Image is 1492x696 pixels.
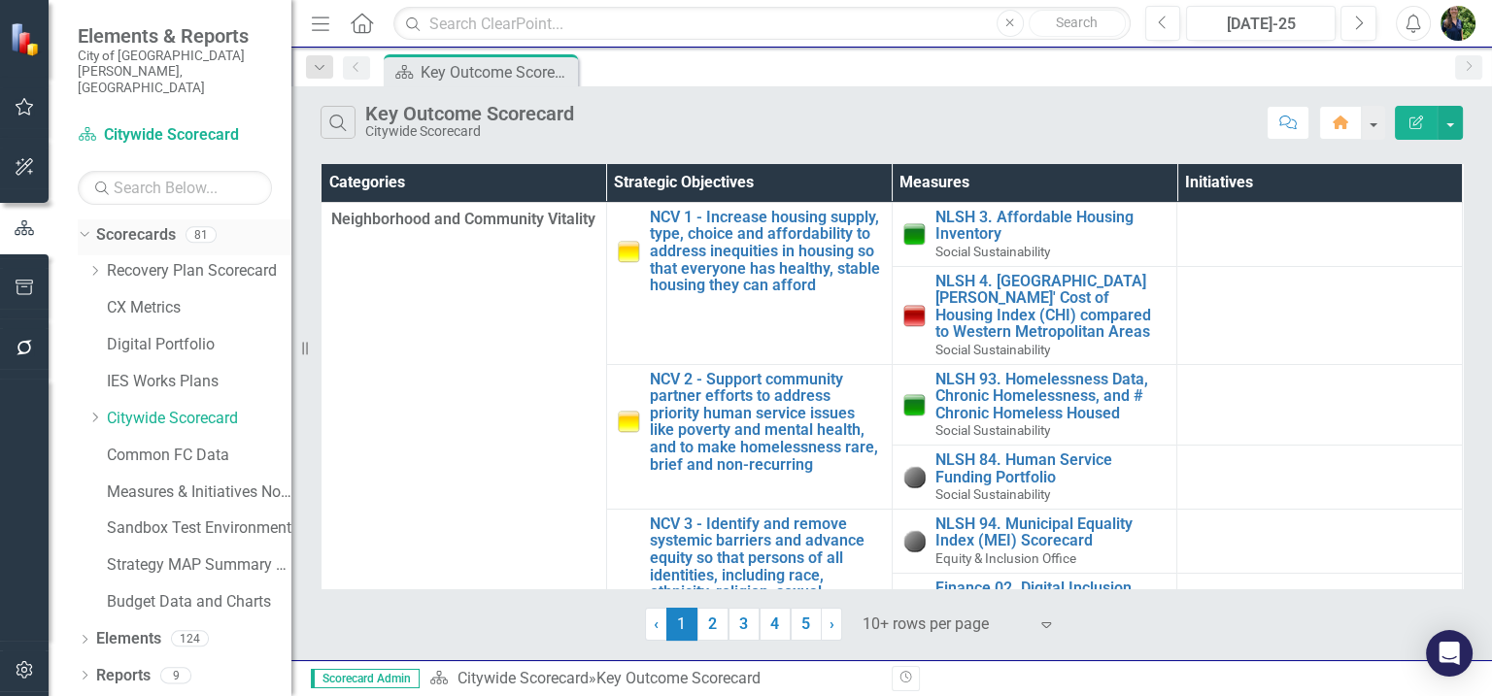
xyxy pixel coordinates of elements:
[1186,6,1336,41] button: [DATE]-25
[650,209,882,294] a: NCV 1 - Increase housing supply, type, choice and affordability to address inequities in housing ...
[791,608,822,641] a: 5
[1193,13,1329,36] div: [DATE]-25
[107,334,291,356] a: Digital Portfolio
[935,244,1050,259] span: Social Sustainability
[421,60,573,84] div: Key Outcome Scorecard
[107,554,291,577] a: Strategy MAP Summary Reports
[650,371,882,474] a: NCV 2 - Support community partner efforts to address priority human service issues like poverty a...
[1056,15,1098,30] span: Search
[1441,6,1475,41] img: Alice Conovitz
[595,669,760,687] div: Key Outcome Scorecard
[935,371,1168,422] a: NLSH 93. Homelessness Data, Chronic Homelessness, and # Chronic Homeless Housed
[171,631,209,647] div: 124
[107,297,291,319] a: CX Metrics
[935,273,1168,341] a: NLSH 4. [GEOGRAPHIC_DATA][PERSON_NAME]' Cost of Housing Index (CHI) compared to Western Metropoli...
[729,608,760,641] a: 3
[457,669,588,687] a: Citywide Scorecard
[935,422,1050,438] span: Social Sustainability
[107,371,291,393] a: IES Works Plans
[892,445,1177,509] td: Double-Click to Edit Right Click for Context Menu
[107,260,291,282] a: Recovery Plan Scorecard
[892,266,1177,364] td: Double-Click to Edit Right Click for Context Menu
[96,628,161,650] a: Elements
[902,529,926,552] img: No Information
[393,7,1130,41] input: Search ClearPoint...
[96,224,176,247] a: Scorecards
[107,481,291,504] a: Measures & Initiatives No Longer Used
[935,515,1168,549] a: NLSH 94. Municipal Equality Index (MEI) Scorecard
[935,580,1168,613] a: Finance 02. Digital Inclusion Program Participation
[107,408,291,430] a: Citywide Scorecard
[311,669,420,688] span: Scorecard Admin
[1029,10,1126,37] button: Search
[78,48,272,95] small: City of [GEOGRAPHIC_DATA][PERSON_NAME], [GEOGRAPHIC_DATA]
[1426,630,1473,677] div: Open Intercom Messenger
[96,665,151,687] a: Reports
[78,24,272,48] span: Elements & Reports
[892,364,1177,445] td: Double-Click to Edit Right Click for Context Menu
[935,486,1050,502] span: Social Sustainability
[902,393,926,416] img: On Target
[78,171,272,205] input: Search Below...
[935,209,1168,243] a: NLSH 3. Affordable Housing Inventory
[697,608,729,641] a: 2
[935,342,1050,357] span: Social Sustainability
[666,608,697,641] span: 1
[606,364,892,509] td: Double-Click to Edit Right Click for Context Menu
[365,103,574,124] div: Key Outcome Scorecard
[606,202,892,364] td: Double-Click to Edit Right Click for Context Menu
[760,608,791,641] a: 4
[902,465,926,488] img: No Information
[365,124,574,139] div: Citywide Scorecard
[654,614,659,633] span: ‹
[892,202,1177,266] td: Double-Click to Edit Right Click for Context Menu
[107,591,291,613] a: Budget Data and Charts
[107,517,291,540] a: Sandbox Test Environment
[830,614,834,633] span: ›
[160,667,191,683] div: 9
[78,124,272,147] a: Citywide Scorecard
[935,451,1168,485] a: NLSH 84. Human Service Funding Portfolio
[935,550,1076,566] span: Equity & Inclusion Office
[902,222,926,246] img: On Target
[892,573,1177,637] td: Double-Click to Edit Right Click for Context Menu
[617,410,640,433] img: Caution
[10,22,44,56] img: ClearPoint Strategy
[902,304,926,327] img: Below Plan
[186,226,217,243] div: 81
[617,240,640,263] img: Caution
[107,445,291,467] a: Common FC Data
[892,509,1177,573] td: Double-Click to Edit Right Click for Context Menu
[331,209,596,231] span: Neighborhood and Community Vitality
[429,668,877,690] div: »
